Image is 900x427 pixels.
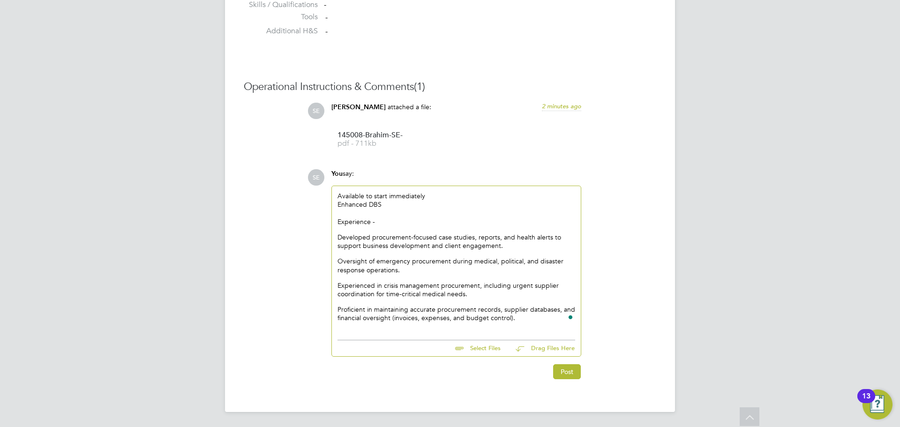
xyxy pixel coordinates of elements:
[308,169,324,186] span: SE
[308,103,324,119] span: SE
[337,217,575,226] p: Experience -
[331,170,343,178] span: You
[337,132,412,147] a: 145008-Brahim-SE- pdf - 711kb
[325,27,328,36] span: -
[337,140,412,147] span: pdf - 711kb
[337,132,412,139] span: 145008-Brahim-SE-
[244,80,656,94] h3: Operational Instructions & Comments
[862,396,870,408] div: 13
[337,192,575,322] div: To enrich screen reader interactions, please activate Accessibility in Grammarly extension settings
[244,26,318,36] label: Additional H&S
[414,80,425,93] span: (1)
[553,364,581,379] button: Post
[337,305,575,322] p: Proficient in maintaining accurate procurement records, supplier databases, and financial oversig...
[337,233,575,250] p: Developed procurement-focused case studies, reports, and health alerts to support business develo...
[331,103,386,111] span: [PERSON_NAME]
[388,103,431,111] span: attached a file:
[331,169,581,186] div: say:
[244,12,318,22] label: Tools
[542,102,581,110] span: 2 minutes ago
[862,390,892,420] button: Open Resource Center, 13 new notifications
[337,200,575,209] div: Enhanced DBS
[508,339,575,359] button: Drag Files Here
[325,13,328,22] span: -
[337,257,575,274] p: Oversight of emergency procurement during medical, political, and disaster response operations.
[337,281,575,298] p: Experienced in crisis management procurement, including urgent supplier coordination for time-cri...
